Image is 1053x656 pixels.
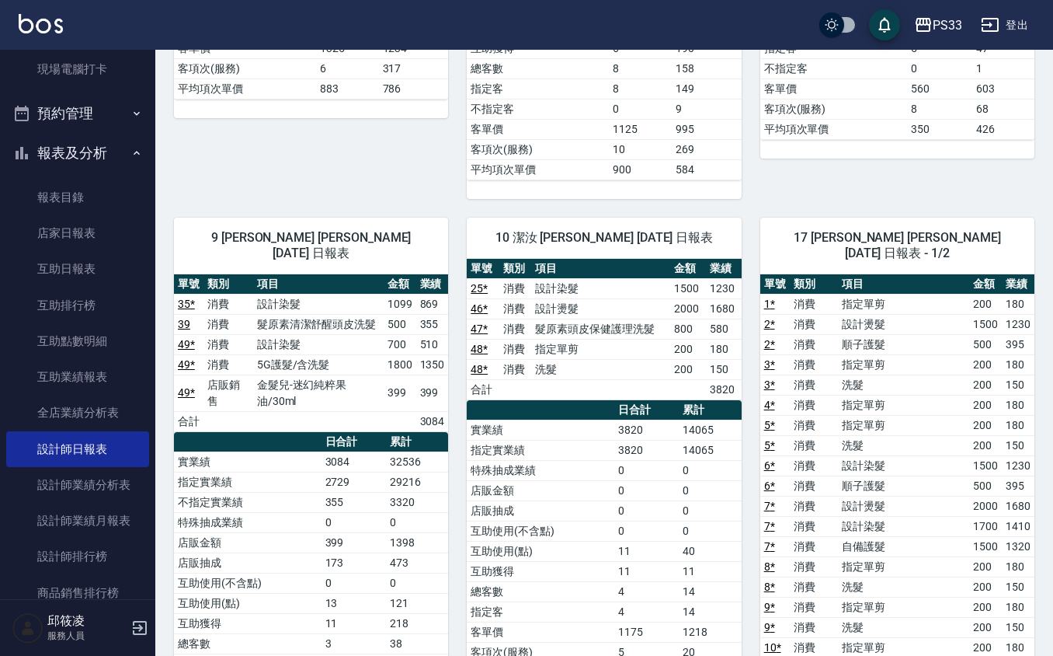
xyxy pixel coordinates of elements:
[531,278,670,298] td: 設計染髮
[321,432,387,452] th: 日合計
[6,431,149,467] a: 設計師日報表
[174,613,321,633] td: 互助獲得
[321,512,387,532] td: 0
[1002,597,1034,617] td: 180
[253,354,384,375] td: 5G護髮/含洗髮
[907,58,972,79] td: 0
[609,99,672,119] td: 0
[499,339,531,359] td: 消費
[706,379,742,400] td: 3820
[386,472,448,492] td: 29216
[679,440,741,460] td: 14065
[969,334,1002,354] td: 500
[760,274,790,295] th: 單號
[790,435,838,455] td: 消費
[321,492,387,512] td: 355
[1002,415,1034,435] td: 180
[6,503,149,539] a: 設計師業績月報表
[384,314,416,334] td: 500
[1002,455,1034,476] td: 1230
[838,496,970,516] td: 設計燙髮
[907,119,972,139] td: 350
[614,440,679,460] td: 3820
[253,294,384,314] td: 設計染髮
[1002,577,1034,597] td: 150
[672,159,742,180] td: 584
[321,613,387,633] td: 11
[790,617,838,637] td: 消費
[416,334,449,354] td: 510
[499,259,531,279] th: 類別
[321,553,387,573] td: 173
[609,58,672,79] td: 8
[609,139,672,159] td: 10
[790,395,838,415] td: 消費
[467,58,609,79] td: 總客數
[253,375,384,411] td: 金髮兒-迷幻純粹果油/30ml
[779,230,1016,261] span: 17 [PERSON_NAME] [PERSON_NAME] [DATE] 日報表 - 1/2
[790,455,838,476] td: 消費
[174,492,321,512] td: 不指定實業績
[6,323,149,359] a: 互助點數明細
[1002,617,1034,637] td: 150
[485,230,722,246] span: 10 潔汝 [PERSON_NAME] [DATE] 日報表
[386,512,448,532] td: 0
[1002,294,1034,314] td: 180
[321,452,387,472] td: 3084
[869,9,900,40] button: save
[316,58,379,79] td: 6
[174,553,321,573] td: 店販抽成
[6,575,149,611] a: 商品銷售排行榜
[174,633,321,654] td: 總客數
[321,573,387,593] td: 0
[760,58,908,79] td: 不指定客
[614,521,679,541] td: 0
[6,251,149,287] a: 互助日報表
[614,501,679,521] td: 0
[203,294,253,314] td: 消費
[969,294,1002,314] td: 200
[384,294,416,314] td: 1099
[386,492,448,512] td: 3320
[790,476,838,496] td: 消費
[969,536,1002,557] td: 1500
[790,375,838,395] td: 消費
[1002,354,1034,375] td: 180
[609,79,672,99] td: 8
[499,359,531,379] td: 消費
[908,9,968,41] button: PS33
[467,480,614,501] td: 店販金額
[969,455,1002,476] td: 1500
[838,455,970,476] td: 設計染髮
[203,334,253,354] td: 消費
[467,119,609,139] td: 客單價
[760,119,908,139] td: 平均項次單價
[679,541,741,561] td: 40
[614,581,679,602] td: 4
[6,93,149,134] button: 預約管理
[384,375,416,411] td: 399
[838,314,970,334] td: 設計燙髮
[19,14,63,33] img: Logo
[790,354,838,375] td: 消費
[467,420,614,440] td: 實業績
[379,58,449,79] td: 317
[6,359,149,395] a: 互助業績報表
[174,472,321,492] td: 指定實業績
[679,400,741,420] th: 累計
[1002,516,1034,536] td: 1410
[679,602,741,622] td: 14
[203,375,253,411] td: 店販銷售
[972,119,1034,139] td: 426
[174,58,316,79] td: 客項次(服務)
[386,573,448,593] td: 0
[1002,536,1034,557] td: 1320
[679,521,741,541] td: 0
[467,521,614,541] td: 互助使用(不含點)
[907,79,972,99] td: 560
[467,259,499,279] th: 單號
[790,557,838,577] td: 消費
[253,314,384,334] td: 髮原素清潔舒醒頭皮洗髮
[679,581,741,602] td: 14
[790,536,838,557] td: 消費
